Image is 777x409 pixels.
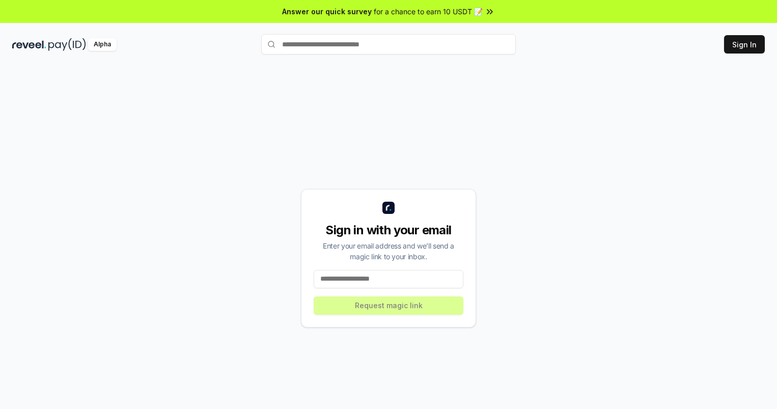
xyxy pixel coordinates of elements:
span: for a chance to earn 10 USDT 📝 [374,6,483,17]
img: reveel_dark [12,38,46,51]
div: Alpha [88,38,117,51]
span: Answer our quick survey [282,6,372,17]
div: Sign in with your email [314,222,463,238]
button: Sign In [724,35,765,53]
img: logo_small [382,202,395,214]
div: Enter your email address and we’ll send a magic link to your inbox. [314,240,463,262]
img: pay_id [48,38,86,51]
